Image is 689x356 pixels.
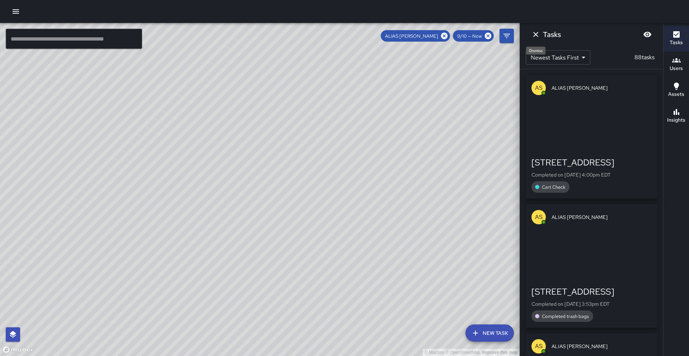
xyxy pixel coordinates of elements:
div: [STREET_ADDRESS] [531,286,652,298]
span: ALIAS [PERSON_NAME] [552,84,652,92]
button: Assets [664,78,689,103]
button: New Task [465,324,514,342]
button: Users [664,52,689,78]
span: ALIAS [PERSON_NAME] [552,343,652,350]
h6: Assets [668,90,684,98]
p: AS [535,84,543,92]
div: ALIAS [PERSON_NAME] [381,30,450,42]
span: Completed trash bags [538,313,593,319]
button: ASALIAS [PERSON_NAME][STREET_ADDRESS]Completed on [DATE] 4:00pm EDTCart Check [526,75,657,198]
h6: Tasks [543,29,561,40]
button: Filters [500,29,514,43]
button: ASALIAS [PERSON_NAME][STREET_ADDRESS]Completed on [DATE] 3:53pm EDTCompleted trash bags [526,204,657,328]
span: ALIAS [PERSON_NAME] [381,33,442,39]
span: ALIAS [PERSON_NAME] [552,214,652,221]
h6: Users [670,65,683,72]
p: Completed on [DATE] 4:00pm EDT [531,171,652,178]
button: Dismiss [529,27,543,42]
span: 9/10 — Now [453,33,486,39]
span: Cart Check [538,184,570,190]
p: AS [535,342,543,351]
div: 9/10 — Now [453,30,494,42]
div: Newest Tasks First [526,50,590,65]
p: Completed on [DATE] 3:53pm EDT [531,300,652,308]
button: Blur [640,27,655,42]
p: 88 tasks [632,53,657,62]
button: Tasks [664,26,689,52]
div: Dismiss [526,47,545,55]
h6: Insights [667,116,685,124]
h6: Tasks [670,39,683,47]
button: Insights [664,103,689,129]
p: AS [535,213,543,221]
div: [STREET_ADDRESS] [531,157,652,168]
